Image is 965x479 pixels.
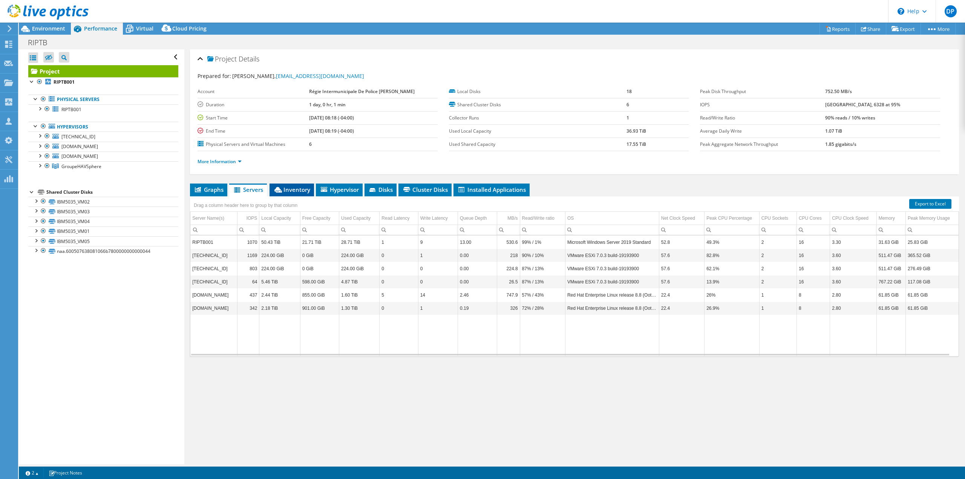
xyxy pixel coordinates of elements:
[247,214,257,223] div: IOPS
[368,186,393,193] span: Disks
[659,288,704,301] td: Column Net Clock Speed, Value 22.4
[458,275,497,288] td: Column Queue Depth, Value 0.00
[418,212,458,225] td: Write Latency Column
[855,23,886,35] a: Share
[830,225,876,235] td: Column CPU Clock Speed, Filter cell
[84,25,117,32] span: Performance
[921,23,956,35] a: More
[237,225,259,235] td: Column IOPS, Filter cell
[830,249,876,262] td: Column CPU Clock Speed, Value 3.60
[237,262,259,275] td: Column IOPS, Value 803
[565,262,659,275] td: Column OS, Value VMware ESXi 7.0.3 build-19193900
[198,72,231,80] label: Prepared for:
[380,262,418,275] td: Column Read Latency, Value 0
[659,275,704,288] td: Column Net Clock Speed, Value 57.6
[825,101,900,108] b: [GEOGRAPHIC_DATA], 6328 at 95%
[28,152,178,161] a: [DOMAIN_NAME]
[905,275,959,288] td: Column Peak Memory Usage, Value 117.08 GiB
[449,141,626,148] label: Used Shared Capacity
[567,214,574,223] div: OS
[418,275,458,288] td: Column Write Latency, Value 0
[198,158,242,165] a: More Information
[659,301,704,315] td: Column Net Clock Speed, Value 22.4
[565,249,659,262] td: Column OS, Value VMware ESXi 7.0.3 build-19193900
[259,288,300,301] td: Column Local Capacity, Value 2.44 TiB
[28,142,178,152] a: [DOMAIN_NAME]
[300,212,339,225] td: Free Capacity Column
[32,25,65,32] span: Environment
[797,301,830,315] td: Column CPU Cores, Value 8
[237,301,259,315] td: Column IOPS, Value 342
[300,301,339,315] td: Column Free Capacity, Value 901.00 GiB
[300,262,339,275] td: Column Free Capacity, Value 0 GiB
[237,249,259,262] td: Column IOPS, Value 1169
[190,236,237,249] td: Column Server Name(s), Value RIPTB001
[879,214,895,223] div: Memory
[418,301,458,315] td: Column Write Latency, Value 1
[830,301,876,315] td: Column CPU Clock Speed, Value 2.80
[339,212,380,225] td: Used Capacity Column
[458,212,497,225] td: Queue Depth Column
[458,225,497,235] td: Column Queue Depth, Filter cell
[799,214,822,223] div: CPU Cores
[28,246,178,256] a: naa.600507638081066b7800000000000044
[520,236,565,249] td: Column Read/Write ratio, Value 99% / 1%
[239,54,259,63] span: Details
[339,236,380,249] td: Column Used Capacity, Value 28.71 TiB
[192,200,299,211] div: Drag a column header here to group by that column
[449,101,626,109] label: Shared Cluster Disks
[905,236,959,249] td: Column Peak Memory Usage, Value 25.83 GiB
[761,214,788,223] div: CPU Sockets
[237,275,259,288] td: Column IOPS, Value 64
[759,275,797,288] td: Column CPU Sockets, Value 2
[136,25,153,32] span: Virtual
[380,301,418,315] td: Column Read Latency, Value 0
[339,249,380,262] td: Column Used Capacity, Value 224.00 GiB
[705,236,759,249] td: Column Peak CPU Percentage, Value 49.3%
[28,161,178,171] a: GroupeHAVSphere
[700,127,825,135] label: Average Daily Write
[458,288,497,301] td: Column Queue Depth, Value 2.46
[46,188,178,197] div: Shared Cluster Disks
[309,88,415,95] b: Régie Intermunicipale De Police [PERSON_NAME]
[259,212,300,225] td: Local Capacity Column
[797,212,830,225] td: CPU Cores Column
[190,249,237,262] td: Column Server Name(s), Value 172.16.0.96
[28,226,178,236] a: IBM5035_VM01
[705,225,759,235] td: Column Peak CPU Percentage, Filter cell
[797,236,830,249] td: Column CPU Cores, Value 16
[876,275,905,288] td: Column Memory, Value 767.22 GiB
[233,186,263,193] span: Servers
[626,88,632,95] b: 18
[825,115,875,121] b: 90% reads / 10% writes
[28,104,178,114] a: RIPTB001
[458,236,497,249] td: Column Queue Depth, Value 13.00
[190,288,237,301] td: Column Server Name(s), Value srv-bd-01.riptb.qc.ca
[830,212,876,225] td: CPU Clock Speed Column
[300,275,339,288] td: Column Free Capacity, Value 598.00 GiB
[520,288,565,301] td: Column Read/Write ratio, Value 57% / 43%
[905,262,959,275] td: Column Peak Memory Usage, Value 276.49 GiB
[759,236,797,249] td: Column CPU Sockets, Value 2
[418,236,458,249] td: Column Write Latency, Value 9
[626,101,629,108] b: 6
[661,214,695,223] div: Net Clock Speed
[830,262,876,275] td: Column CPU Clock Speed, Value 3.60
[705,288,759,301] td: Column Peak CPU Percentage, Value 26%
[759,301,797,315] td: Column CPU Sockets, Value 1
[759,225,797,235] td: Column CPU Sockets, Filter cell
[259,249,300,262] td: Column Local Capacity, Value 224.00 GiB
[43,468,87,477] a: Project Notes
[565,236,659,249] td: Column OS, Value Microsoft Windows Server 2019 Standard
[830,288,876,301] td: Column CPU Clock Speed, Value 2.80
[659,225,704,235] td: Column Net Clock Speed, Filter cell
[797,225,830,235] td: Column CPU Cores, Filter cell
[700,114,825,122] label: Read/Write Ratio
[190,196,959,357] div: Data grid
[449,114,626,122] label: Collector Runs
[520,225,565,235] td: Column Read/Write ratio, Filter cell
[237,236,259,249] td: Column IOPS, Value 1070
[876,225,905,235] td: Column Memory, Filter cell
[497,212,520,225] td: MB/s Column
[28,236,178,246] a: IBM5035_VM05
